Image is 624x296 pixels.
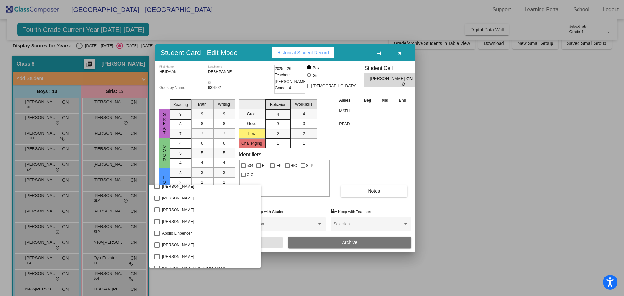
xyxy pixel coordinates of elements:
span: Apollo Einbender [162,227,256,239]
span: [PERSON_NAME] [162,239,256,251]
span: [PERSON_NAME] [162,251,256,263]
span: [PERSON_NAME] [162,204,256,216]
span: [PERSON_NAME] [162,216,256,227]
span: [PERSON_NAME] [PERSON_NAME] [162,263,256,274]
span: [PERSON_NAME] [162,192,256,204]
span: [PERSON_NAME] [162,181,256,192]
